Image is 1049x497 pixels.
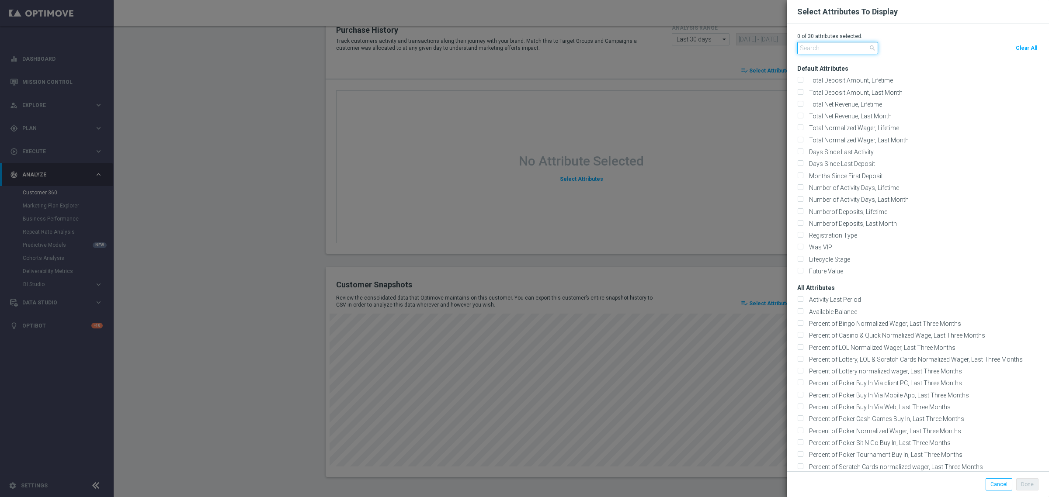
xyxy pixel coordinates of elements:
label: Total Deposit Amount, Last Month [806,89,903,97]
label: Numberof Deposits, Last Month [806,220,897,228]
label: Total Normalized Wager, Last Month [806,136,909,144]
h3: All Attributes [797,277,1049,292]
label: Total Deposit Amount, Lifetime [806,76,893,84]
label: Percent of Scratch Cards normalized wager, Last Three Months [806,463,983,471]
label: Percent of Bingo Normalized Wager, Last Three Months [806,320,961,328]
label: Percent of Poker Tournament Buy In, Last Three Months [806,451,962,459]
label: Percent of Poker Sit N Go Buy In, Last Three Months [806,439,951,447]
label: Percent of Poker Cash Games Buy In, Last Three Months [806,415,964,423]
label: Number of Activity Days, Lifetime [806,184,899,192]
label: Numberof Deposits, Lifetime [806,208,887,216]
span: search [869,45,876,52]
label: Available Balance [806,308,857,316]
label: Days Since Last Deposit [806,160,875,168]
label: Future Value [806,267,843,275]
label: Percent of Lottery normalized wager, Last Three Months [806,367,962,375]
label: Was VIP [806,243,832,251]
button: Done [1016,478,1039,490]
label: Total Net Revenue, Last Month [806,112,892,120]
p: 0 of 30 attributes selected. [797,33,1039,40]
h2: Select Attributes To Display [797,7,898,17]
label: Percent of Poker Buy In Via Mobile App, Last Three Months [806,391,969,399]
label: Percent of Lottery, LOL & Scratch Cards Normalized Wager, Last Three Months [806,355,1023,363]
label: Registration Type [806,231,857,239]
span: Clear All [1016,45,1037,51]
label: Total Normalized Wager, Lifetime [806,124,899,132]
input: Search [797,42,878,54]
label: Percent of LOL Normalized Wager, Last Three Months [806,344,955,352]
label: Number of Activity Days, Last Month [806,196,909,204]
label: Percent of Casino & Quick Normalized Wage, Last Three Months [806,331,985,339]
label: Days Since Last Activity [806,148,874,156]
label: Months Since First Deposit [806,172,883,180]
label: Percent of Poker Normalized Wager, Last Three Months [806,427,961,435]
label: Total Net Revenue, Lifetime [806,100,882,108]
button: Cancel [986,478,1012,490]
label: Percent of Poker Buy In Via client PC, Last Three Months [806,379,962,387]
label: Percent of Poker Buy In Via Web, Last Three Months [806,403,951,411]
h3: Default Attributes [797,58,1049,72]
label: Activity Last Period [806,296,861,304]
label: Lifecycle Stage [806,255,850,263]
button: Clear All [1014,42,1039,54]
